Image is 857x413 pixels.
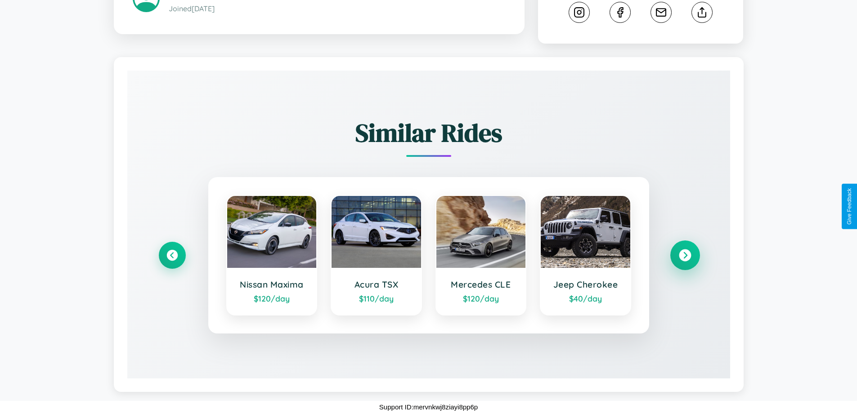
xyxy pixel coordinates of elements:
div: Give Feedback [846,188,853,225]
h3: Mercedes CLE [445,279,517,290]
a: Mercedes CLE$120/day [435,195,527,315]
div: $ 120 /day [445,293,517,303]
h2: Similar Rides [159,115,699,150]
h3: Acura TSX [341,279,412,290]
div: $ 120 /day [236,293,308,303]
a: Acura TSX$110/day [331,195,422,315]
p: Support ID: mervnkwj8ziayi8pp6p [379,401,478,413]
div: $ 110 /day [341,293,412,303]
h3: Jeep Cherokee [550,279,621,290]
h3: Nissan Maxima [236,279,308,290]
p: Joined [DATE] [169,2,506,15]
a: Jeep Cherokee$40/day [540,195,631,315]
div: $ 40 /day [550,293,621,303]
a: Nissan Maxima$120/day [226,195,318,315]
